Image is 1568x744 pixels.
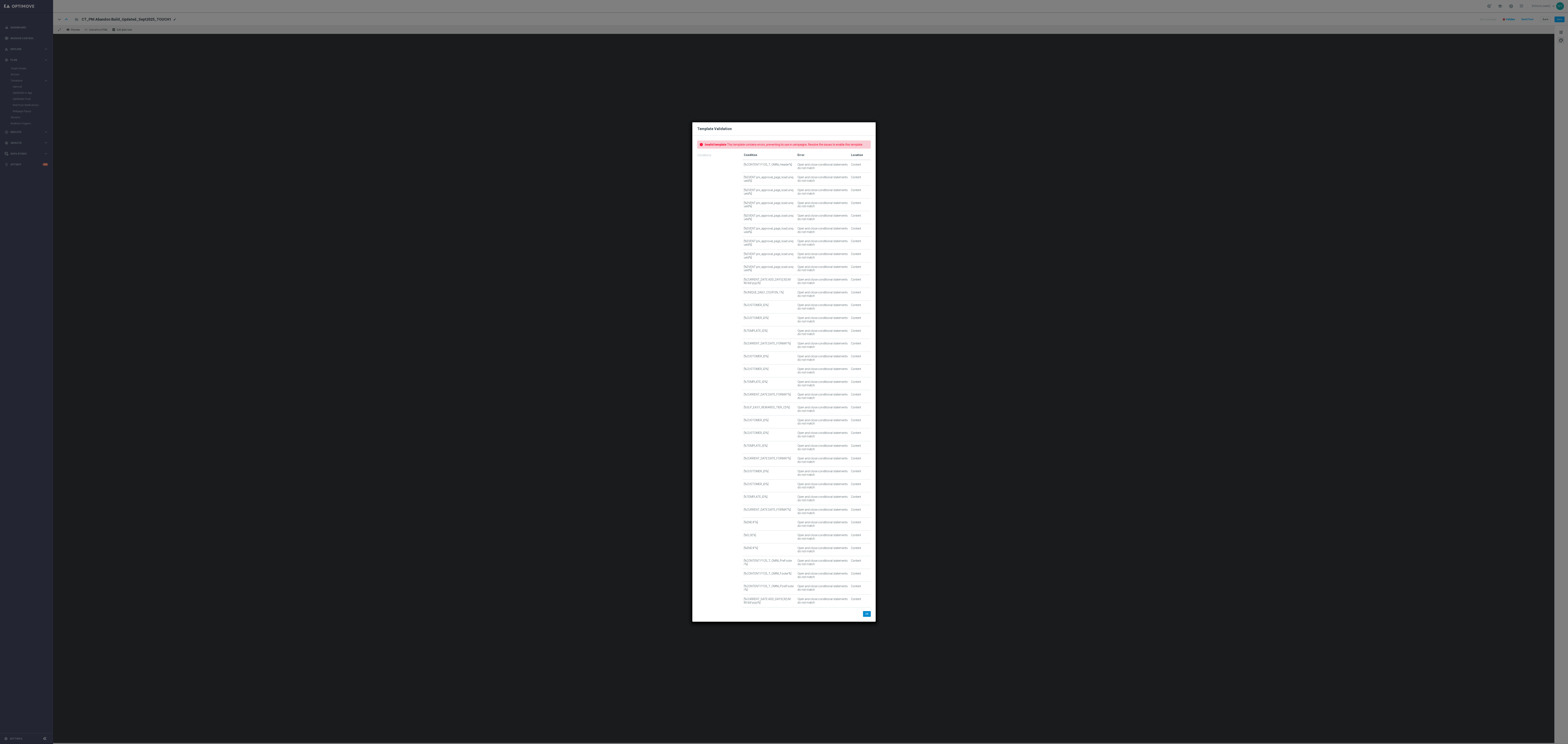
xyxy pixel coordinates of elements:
[742,569,796,582] td: [%CONTENT:FY25_T_OMNI_Footer%]
[742,531,796,544] td: [%ELSE%]
[796,556,850,569] td: Open and close conditional statements do not match
[796,594,850,607] td: Open and close conditional statements do not match
[742,352,796,364] td: [%CUSTOMER_ID%]
[742,313,796,326] td: [%CUSTOMER_ID%]
[742,403,796,416] td: [%SLP_EASY_REWARDS_TIER_CD%]
[742,454,796,467] td: [%CURRENT_DATE:DATE_FORMAT%]
[705,143,726,146] strong: Invalid template
[796,377,850,390] td: Open and close conditional statements do not match
[849,454,871,467] td: Content
[796,390,850,403] td: Open and close conditional statements do not match
[796,237,850,249] td: Open and close conditional statements do not match
[849,262,871,275] td: Content
[849,288,871,301] td: Content
[699,143,703,146] i: error
[742,505,796,518] td: [%CURRENT_DATE:DATE_FORMAT%]
[849,492,871,505] td: Content
[849,479,871,492] td: Content
[796,262,850,275] td: Open and close conditional statements do not match
[742,582,796,595] td: [%CONTENT:FY25_T_OMNI_PostFooter%]
[849,313,871,326] td: Content
[742,160,796,173] td: [%CONTENT:FY25_T_OMNI_Header%]
[796,492,850,505] td: Open and close conditional statements do not match
[742,173,796,186] td: [%EVENT:pni_approval_page_load:uniqueid%]
[742,518,796,531] td: [%END:IF%]
[849,160,871,173] td: Content
[742,152,796,160] th: Condition
[796,531,850,544] td: Open and close conditional statements do not match
[849,531,871,544] td: Content
[742,211,796,224] td: [%EVENT:pni_approval_page_load:uniqueid%]
[796,313,850,326] td: Open and close conditional statements do not match
[796,301,850,313] td: Open and close conditional statements do not match
[849,237,871,249] td: Content
[796,479,850,492] td: Open and close conditional statements do not match
[742,467,796,480] td: [%CUSTOMER_ID%]
[796,582,850,595] td: Open and close conditional statements do not match
[849,185,871,198] td: Content
[796,288,850,301] td: Open and close conditional statements do not match
[796,352,850,364] td: Open and close conditional statements do not match
[742,249,796,262] td: [%EVENT:pni_approval_page_load:uniqueid%]
[742,594,796,607] td: [%CURRENT_DATE:ADD_DAYS(30):MM/dd/yyyy%]
[849,390,871,403] td: Content
[849,556,871,569] td: Content
[796,160,850,173] td: Open and close conditional statements do not match
[849,543,871,556] td: Content
[796,415,850,428] td: Open and close conditional statements do not match
[742,185,796,198] td: [%EVENT:pni_approval_page_load:uniqueid%]
[849,211,871,224] td: Content
[849,403,871,416] td: Content
[697,126,871,131] h2: Template Validation
[796,505,850,518] td: Open and close conditional statements do not match
[849,326,871,339] td: Content
[796,249,850,262] td: Open and close conditional statements do not match
[742,479,796,492] td: [%CUSTOMER_ID%]
[742,275,796,288] td: [%CURRENT_DATE:ADD_DAYS(30):MM/dd/yyyy%]
[849,301,871,313] td: Content
[796,211,850,224] td: Open and close conditional statements do not match
[796,224,850,237] td: Open and close conditional statements do not match
[742,198,796,211] td: [%EVENT:pni_approval_page_load:uniqueid%]
[742,543,796,556] td: [%END:IF%]
[796,441,850,454] td: Open and close conditional statements do not match
[727,143,863,146] span: This template contains errors, preventing its use in campaigns. Resolve the issues to enable this...
[849,428,871,441] td: Content
[796,326,850,339] td: Open and close conditional statements do not match
[796,364,850,377] td: Open and close conditional statements do not match
[796,518,850,531] td: Open and close conditional statements do not match
[742,428,796,441] td: [%CUSTOMER_ID%]
[849,198,871,211] td: Content
[742,339,796,352] td: [%CURRENT_DATE:DATE_FORMAT%]
[796,428,850,441] td: Open and close conditional statements do not match
[697,153,736,157] p: Conditions
[849,377,871,390] td: Content
[742,556,796,569] td: [%CONTENT:FY25_T_OMNI_PreFooter%]
[849,415,871,428] td: Content
[742,326,796,339] td: [%TEMPLATE_ID%]
[796,569,850,582] td: Open and close conditional statements do not match
[796,198,850,211] td: Open and close conditional statements do not match
[849,441,871,454] td: Content
[849,352,871,364] td: Content
[863,611,871,617] button: OK
[796,275,850,288] td: Open and close conditional statements do not match
[796,454,850,467] td: Open and close conditional statements do not match
[742,224,796,237] td: [%EVENT:pni_approval_page_load:uniqueid%]
[849,569,871,582] td: Content
[796,543,850,556] td: Open and close conditional statements do not match
[849,173,871,186] td: Content
[742,390,796,403] td: [%CURRENT_DATE:DATE_FORMAT%]
[849,594,871,607] td: Content
[849,518,871,531] td: Content
[849,467,871,480] td: Content
[742,441,796,454] td: [%TEMPLATE_ID%]
[742,377,796,390] td: [%TEMPLATE_ID%]
[796,339,850,352] td: Open and close conditional statements do not match
[796,173,850,186] td: Open and close conditional statements do not match
[742,364,796,377] td: [%CUSTOMER_ID%]
[796,403,850,416] td: Open and close conditional statements do not match
[849,364,871,377] td: Content
[796,152,850,160] th: Error
[849,339,871,352] td: Content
